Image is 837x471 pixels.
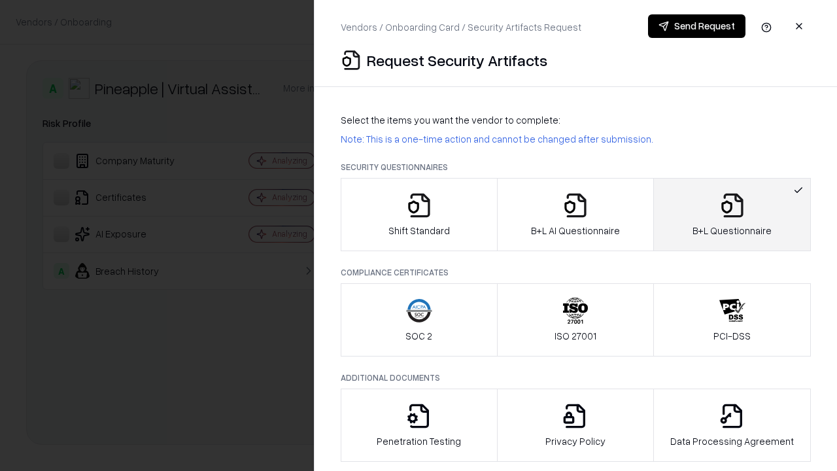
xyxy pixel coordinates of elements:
button: B+L AI Questionnaire [497,178,655,251]
p: Select the items you want the vendor to complete: [341,113,811,127]
p: Penetration Testing [377,434,461,448]
p: ISO 27001 [555,329,596,343]
button: SOC 2 [341,283,498,357]
button: Privacy Policy [497,389,655,462]
button: B+L Questionnaire [653,178,811,251]
p: Compliance Certificates [341,267,811,278]
p: Privacy Policy [545,434,606,448]
p: PCI-DSS [713,329,751,343]
button: ISO 27001 [497,283,655,357]
button: Send Request [648,14,745,38]
p: Data Processing Agreement [670,434,794,448]
button: PCI-DSS [653,283,811,357]
p: Security Questionnaires [341,162,811,173]
button: Shift Standard [341,178,498,251]
p: Vendors / Onboarding Card / Security Artifacts Request [341,20,581,34]
p: Additional Documents [341,372,811,383]
p: SOC 2 [405,329,432,343]
p: Note: This is a one-time action and cannot be changed after submission. [341,132,811,146]
button: Penetration Testing [341,389,498,462]
p: Request Security Artifacts [367,50,547,71]
p: Shift Standard [388,224,450,237]
p: B+L Questionnaire [692,224,772,237]
p: B+L AI Questionnaire [531,224,620,237]
button: Data Processing Agreement [653,389,811,462]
